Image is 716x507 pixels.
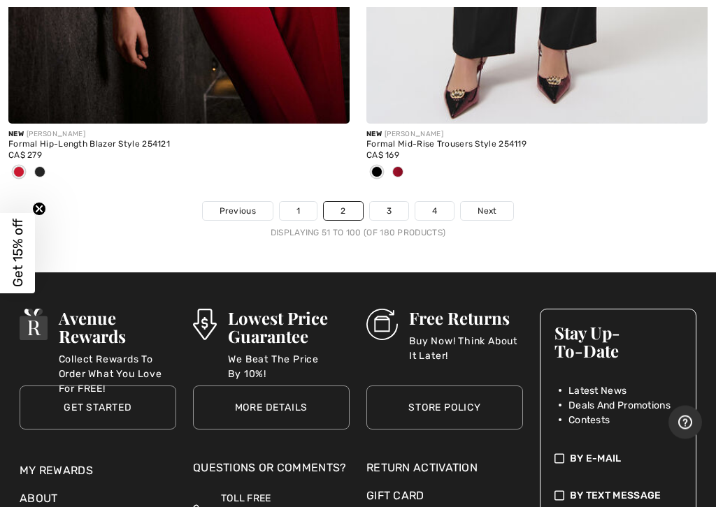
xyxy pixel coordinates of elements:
img: Avenue Rewards [20,309,48,341]
h3: Avenue Rewards [59,309,176,346]
span: Previous [220,205,256,218]
div: Black [366,162,387,185]
a: Gift Card [366,488,523,505]
div: Deep cherry [8,162,29,185]
a: 2 [324,203,362,221]
img: check [554,489,564,504]
p: Collect Rewards To Order What You Love For FREE! [59,353,176,381]
a: My Rewards [20,464,93,478]
h3: Free Returns [409,309,523,328]
img: Lowest Price Guarantee [193,309,217,341]
div: Deep cherry [387,162,408,185]
a: Return Activation [366,460,523,477]
span: Latest News [568,384,626,399]
a: More Details [193,386,350,430]
img: Free Returns [366,309,398,341]
div: Questions or Comments? [193,460,350,484]
iframe: Opens a widget where you can find more information [668,406,702,441]
p: Buy Now! Think About It Later! [409,335,523,362]
span: New [366,131,382,139]
button: Close teaser [32,203,46,216]
span: CA$ 169 [366,151,399,161]
div: Black [29,162,50,185]
h3: Lowest Price Guarantee [228,309,350,346]
span: By E-mail [570,452,622,466]
div: Formal Mid-Rise Trousers Style 254119 [366,140,708,150]
img: check [554,452,564,466]
span: By Text Message [570,489,661,504]
span: New [8,131,24,139]
a: Get Started [20,386,176,430]
span: Deals And Promotions [568,399,671,413]
span: Get 15% off [10,219,26,288]
a: Next [461,203,513,221]
a: Previous [203,203,273,221]
a: 3 [370,203,408,221]
span: Next [478,205,496,218]
div: [PERSON_NAME] [8,130,350,140]
span: Contests [568,413,610,428]
a: 1 [280,203,317,221]
p: We Beat The Price By 10%! [228,353,350,381]
a: 4 [415,203,454,221]
span: CA$ 279 [8,151,42,161]
div: [PERSON_NAME] [366,130,708,140]
a: Store Policy [366,386,523,430]
h3: Stay Up-To-Date [554,324,682,360]
div: Formal Hip-Length Blazer Style 254121 [8,140,350,150]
